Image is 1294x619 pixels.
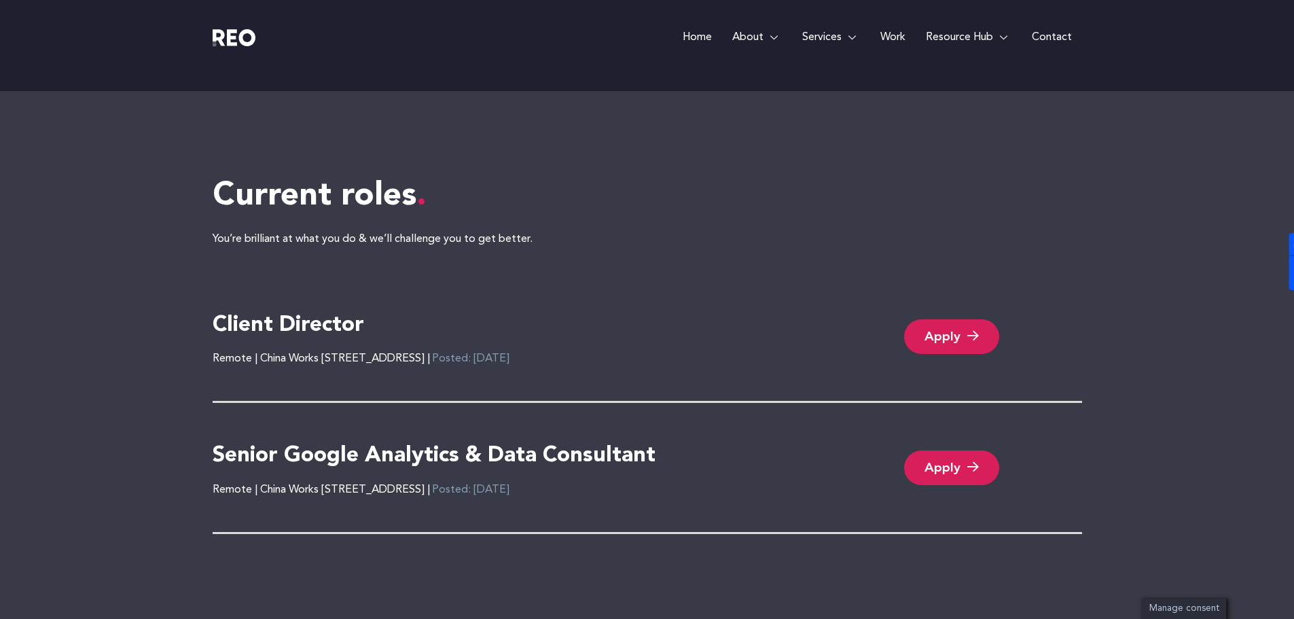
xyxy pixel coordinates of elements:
[213,351,509,367] div: Remote | China Works [STREET_ADDRESS] |
[213,437,655,482] a: Senior Google Analytics & Data Consultant
[213,306,364,351] a: Client Director
[1149,604,1219,613] span: Manage consent
[213,230,1082,249] p: You’re brilliant at what you do & we’ll challenge you to get better.
[213,180,427,213] span: Current roles
[904,319,999,354] a: Apply
[213,312,364,340] h4: Client Director
[213,482,509,498] div: Remote | China Works [STREET_ADDRESS] |
[213,442,655,471] h4: Senior Google Analytics & Data Consultant
[430,484,509,495] span: Posted: [DATE]
[904,450,999,485] a: Apply
[430,353,509,364] span: Posted: [DATE]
